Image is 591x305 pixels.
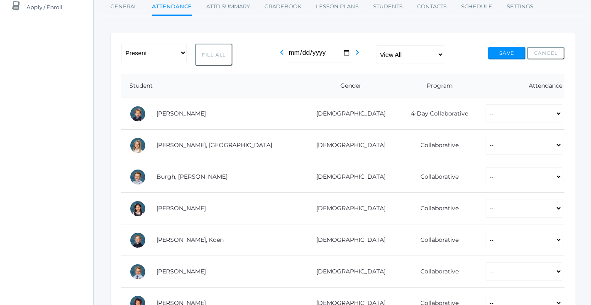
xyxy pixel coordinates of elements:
[300,98,396,130] td: [DEMOGRAPHIC_DATA]
[352,51,362,59] a: chevron_right
[300,130,396,161] td: [DEMOGRAPHIC_DATA]
[527,47,564,59] button: Cancel
[300,256,396,288] td: [DEMOGRAPHIC_DATA]
[396,74,477,98] th: Program
[396,161,477,193] td: Collaborative
[396,98,477,130] td: 4-Day Collaborative
[156,268,206,275] a: [PERSON_NAME]
[121,74,300,98] th: Student
[129,106,146,122] div: Nolan Alstot
[396,256,477,288] td: Collaborative
[156,173,227,180] a: Burgh, [PERSON_NAME]
[195,44,232,66] button: Fill All
[300,161,396,193] td: [DEMOGRAPHIC_DATA]
[396,224,477,256] td: Collaborative
[156,204,206,212] a: [PERSON_NAME]
[300,74,396,98] th: Gender
[277,47,287,57] i: chevron_left
[396,130,477,161] td: Collaborative
[277,51,287,59] a: chevron_left
[396,193,477,224] td: Collaborative
[300,193,396,224] td: [DEMOGRAPHIC_DATA]
[300,224,396,256] td: [DEMOGRAPHIC_DATA]
[477,74,564,98] th: Attendance
[129,200,146,217] div: Whitney Chea
[156,236,224,244] a: [PERSON_NAME], Koen
[129,232,146,248] div: Koen Crocker
[129,263,146,280] div: Liam Culver
[352,47,362,57] i: chevron_right
[156,110,206,117] a: [PERSON_NAME]
[129,169,146,185] div: Gibson Burgh
[156,141,272,149] a: [PERSON_NAME], [GEOGRAPHIC_DATA]
[488,47,525,59] button: Save
[129,137,146,154] div: Isla Armstrong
